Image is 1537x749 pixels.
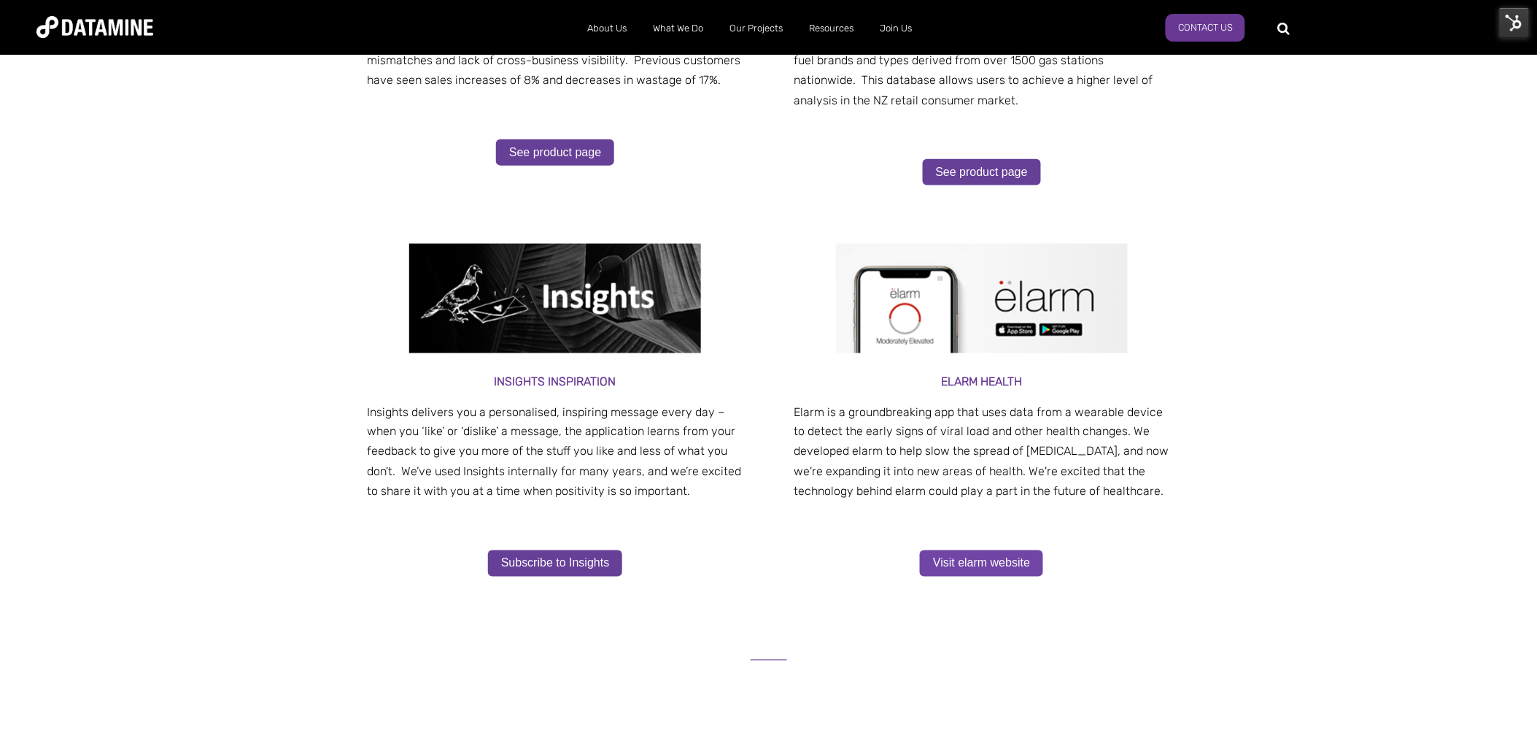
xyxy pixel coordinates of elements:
[796,9,867,47] a: Resources
[640,9,716,47] a: What We Do
[368,372,743,391] h3: Insights inspiration
[36,16,153,38] img: Datamine
[920,550,1043,577] a: Visit elarm website
[368,405,742,499] span: Insights delivers you a personalised, inspiring message every day – when you ‘like’ or ‘dislike’ ...
[496,139,614,166] a: See product page
[923,159,1041,185] a: See product page
[1166,14,1245,42] a: Contact Us
[836,244,1128,353] img: Image for website 400 x 150
[1499,7,1530,38] img: HubSpot Tools Menu Toggle
[716,9,796,47] a: Our Projects
[794,14,1161,107] span: Datamine provides access to NZ’s most comprehensive retail Fuel Price database. It has both histo...
[867,9,925,47] a: Join Us
[409,244,701,353] img: Insights product page
[794,402,1169,502] p: Elarm is a groundbreaking app that uses data from a wearable device to detect the early signs of ...
[574,9,640,47] a: About Us
[488,550,623,577] a: Subscribe to Insights
[794,372,1169,391] h3: elarm health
